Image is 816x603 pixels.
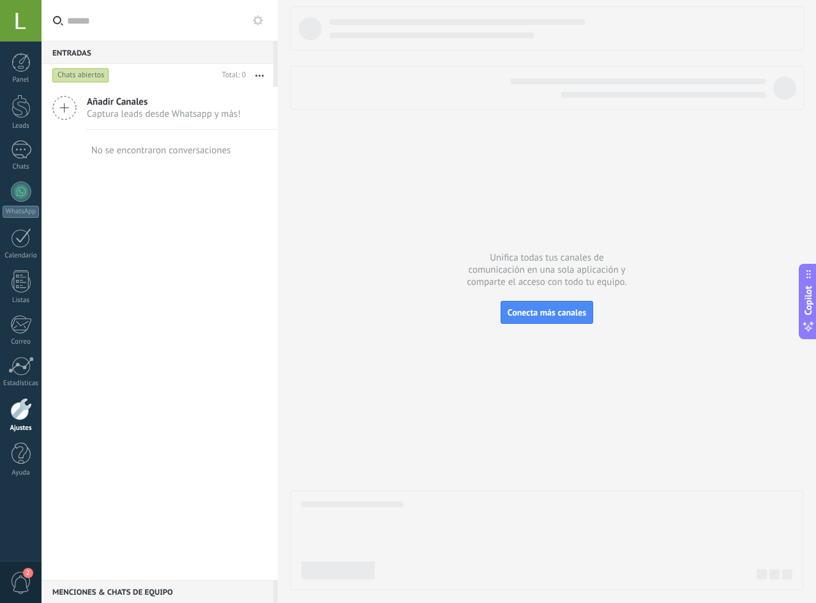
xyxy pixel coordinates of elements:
[3,338,40,346] div: Correo
[3,379,40,388] div: Estadísticas
[3,424,40,432] div: Ajustes
[246,64,273,87] button: Más
[3,163,40,171] div: Chats
[91,144,231,156] div: No se encontraron conversaciones
[52,68,109,83] div: Chats abiertos
[802,286,815,316] span: Copilot
[87,96,241,108] span: Añadir Canales
[42,41,273,64] div: Entradas
[217,69,246,82] div: Total: 0
[3,76,40,84] div: Panel
[23,568,33,578] span: 2
[508,307,586,318] span: Conecta más canales
[3,296,40,305] div: Listas
[501,301,593,324] button: Conecta más canales
[3,252,40,260] div: Calendario
[87,108,241,120] span: Captura leads desde Whatsapp y más!
[3,122,40,130] div: Leads
[42,580,273,603] div: Menciones & Chats de equipo
[3,469,40,477] div: Ayuda
[3,206,39,218] div: WhatsApp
